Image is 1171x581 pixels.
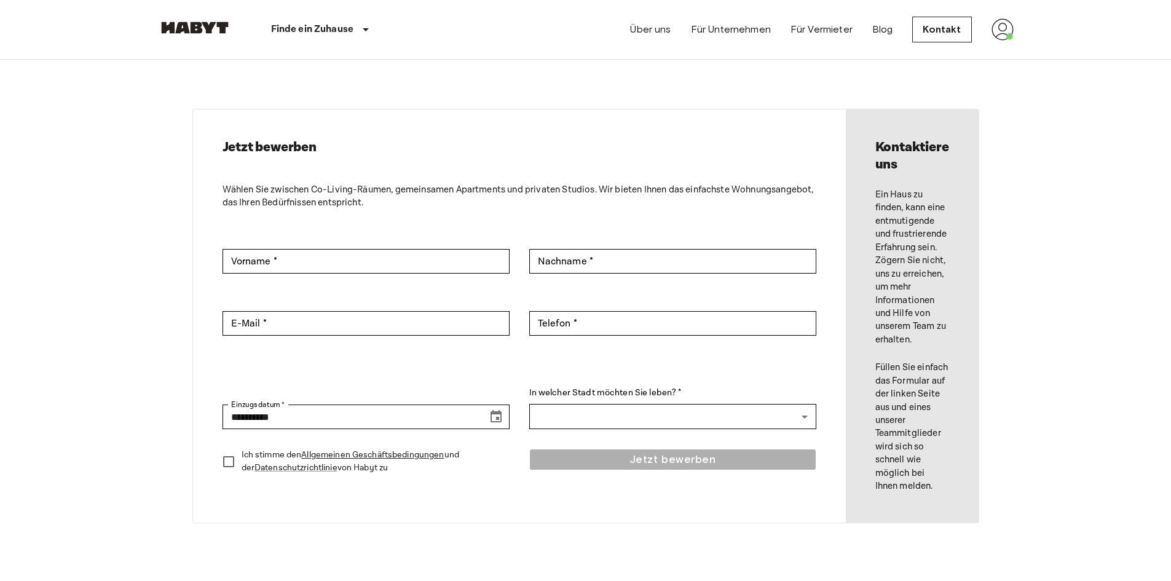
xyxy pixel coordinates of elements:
[271,22,354,37] p: Finde ein Zuhause
[231,399,285,410] label: Einzugsdatum
[242,449,500,475] p: Ich stimme den und der von Habyt zu
[875,361,949,492] p: Füllen Sie einfach das Formular auf der linken Seite aus und eines unserer Teammitglieder wird si...
[301,449,444,460] a: Allgemeinen Geschäftsbedingungen
[630,22,671,37] a: Über uns
[691,22,771,37] a: Für Unternehmen
[912,17,971,42] a: Kontakt
[791,22,853,37] a: Für Vermieter
[223,139,816,156] h2: Jetzt bewerben
[872,22,893,37] a: Blog
[875,139,949,173] h2: Kontaktiere uns
[158,22,232,34] img: Habyt
[992,18,1014,41] img: avatar
[484,405,508,429] button: Choose date, selected date is Aug 19, 2025
[529,387,816,400] label: In welcher Stadt möchten Sie leben? *
[875,188,949,346] p: Ein Haus zu finden, kann eine entmutigende und frustrierende Erfahrung sein. Zögern Sie nicht, un...
[254,462,337,473] a: Datenschutzrichtlinie
[223,183,816,210] p: Wählen Sie zwischen Co-Living-Räumen, gemeinsamen Apartments und privaten Studios. Wir bieten Ihn...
